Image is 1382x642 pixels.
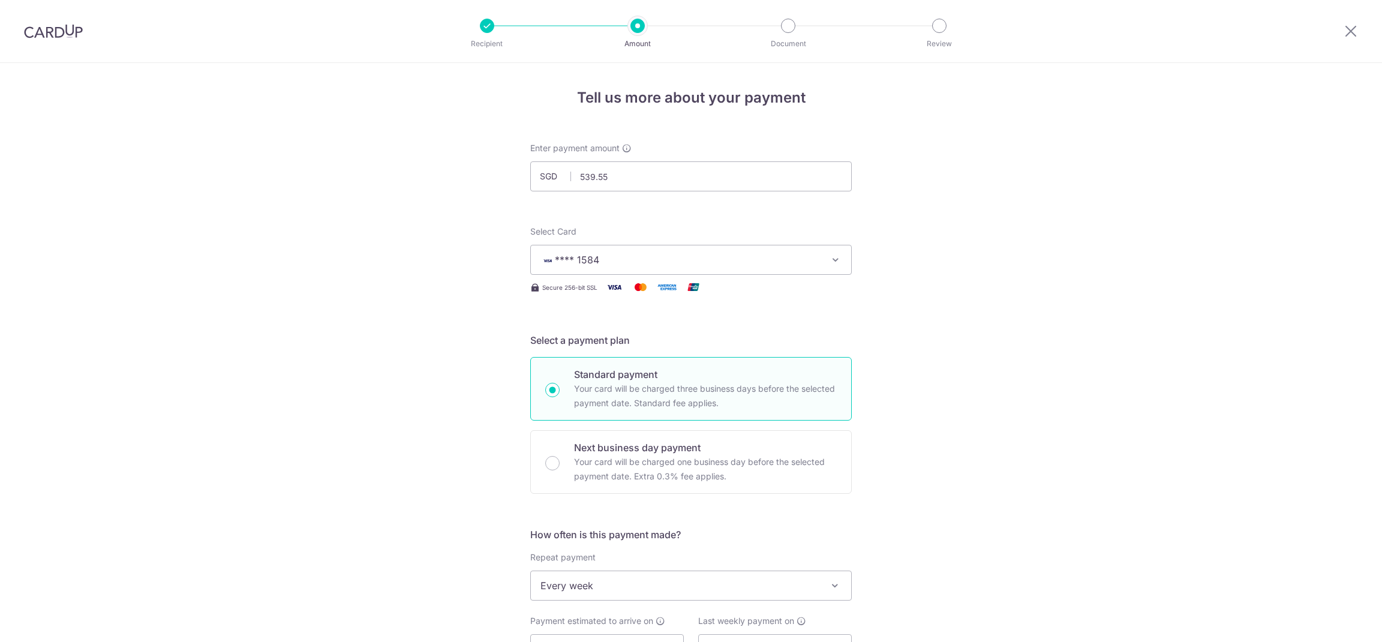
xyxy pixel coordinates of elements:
[530,551,596,563] label: Repeat payment
[530,161,852,191] input: 0.00
[530,333,852,347] h5: Select a payment plan
[655,280,679,295] img: American Express
[531,571,851,600] span: Every week
[574,455,837,484] p: Your card will be charged one business day before the selected payment date. Extra 0.3% fee applies.
[530,87,852,109] h4: Tell us more about your payment
[540,256,555,265] img: VISA
[530,571,852,601] span: Every week
[574,382,837,410] p: Your card will be charged three business days before the selected payment date. Standard fee appl...
[530,527,852,542] h5: How often is this payment made?
[443,38,531,50] p: Recipient
[629,280,653,295] img: Mastercard
[530,142,620,154] span: Enter payment amount
[542,283,597,292] span: Secure 256-bit SSL
[530,226,576,236] span: translation missing: en.payables.payment_networks.credit_card.summary.labels.select_card
[602,280,626,295] img: Visa
[593,38,682,50] p: Amount
[574,367,837,382] p: Standard payment
[895,38,984,50] p: Review
[698,615,794,627] span: Last weekly payment on
[681,280,705,295] img: Union Pay
[574,440,837,455] p: Next business day payment
[540,170,571,182] span: SGD
[530,615,653,627] span: Payment estimated to arrive on
[24,24,83,38] img: CardUp
[744,38,833,50] p: Document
